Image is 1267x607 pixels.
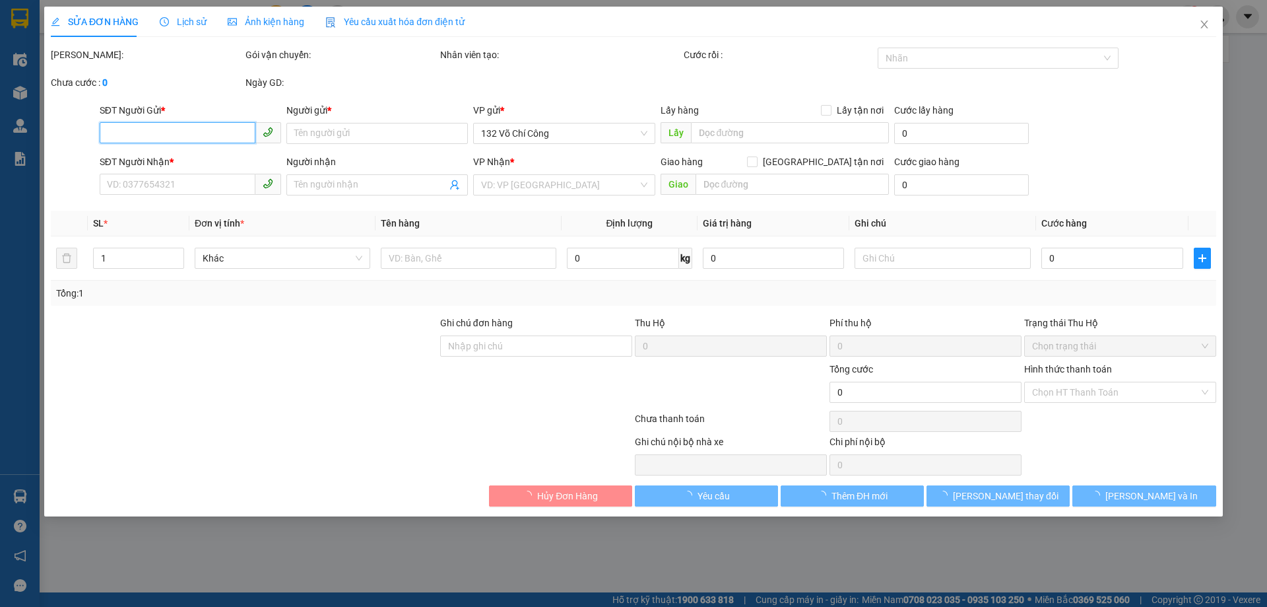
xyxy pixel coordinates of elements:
[1073,485,1216,507] button: [PERSON_NAME] và In
[440,336,632,357] input: Ghi chú đơn hàng
[263,127,273,137] span: phone
[781,485,924,507] button: Thêm ĐH mới
[696,174,889,195] input: Dọc đường
[286,155,468,169] div: Người nhận
[489,485,632,507] button: Hủy Đơn Hàng
[1032,336,1208,356] span: Chọn trạng thái
[829,316,1022,336] div: Phí thu hộ
[51,48,243,62] div: [PERSON_NAME]:
[894,105,954,116] label: Cước lấy hàng
[286,103,468,118] div: Người gửi
[1186,7,1223,44] button: Close
[831,489,888,503] span: Thêm ĐH mới
[855,248,1031,269] input: Ghi Chú
[195,218,244,229] span: Đơn vị tính
[160,17,169,26] span: clock-circle
[160,17,207,27] span: Lịch sử
[474,157,511,167] span: VP Nhận
[56,248,77,269] button: delete
[203,248,362,268] span: Khác
[633,411,828,435] div: Chưa thanh toán
[51,75,243,90] div: Chưa cước :
[537,489,598,503] span: Hủy Đơn Hàng
[703,218,752,229] span: Giá trị hàng
[1199,19,1210,30] span: close
[51,17,60,26] span: edit
[829,435,1022,454] div: Chi phí nội bộ
[683,491,698,500] span: loading
[381,218,420,229] span: Tên hàng
[440,48,681,62] div: Nhân viên tạo:
[263,178,273,189] span: phone
[850,211,1036,236] th: Ghi chú
[245,75,438,90] div: Ngày GD:
[758,155,889,169] span: [GEOGRAPHIC_DATA] tận nơi
[831,103,889,118] span: Lấy tận nơi
[474,103,655,118] div: VP gửi
[606,218,653,229] span: Định lượng
[1091,491,1105,500] span: loading
[1194,248,1211,269] button: plus
[228,17,304,27] span: Ảnh kiện hàng
[100,103,281,118] div: SĐT Người Gửi
[102,77,108,88] b: 0
[894,174,1029,196] input: Cước giao hàng
[523,491,537,500] span: loading
[684,48,876,62] div: Cước rồi :
[661,105,699,116] span: Lấy hàng
[482,124,647,143] span: 132 Võ Chí Công
[1024,316,1216,330] div: Trạng thái Thu Hộ
[325,17,465,27] span: Yêu cầu xuất hóa đơn điện tử
[691,122,889,143] input: Dọc đường
[698,489,730,503] span: Yêu cầu
[450,180,461,190] span: user-add
[1041,218,1087,229] span: Cước hàng
[679,248,692,269] span: kg
[1105,489,1198,503] span: [PERSON_NAME] và In
[894,157,959,167] label: Cước giao hàng
[51,17,139,27] span: SỬA ĐƠN HÀNG
[938,491,953,500] span: loading
[894,123,1029,144] input: Cước lấy hàng
[381,248,556,269] input: VD: Bàn, Ghế
[245,48,438,62] div: Gói vận chuyển:
[635,485,778,507] button: Yêu cầu
[440,318,513,328] label: Ghi chú đơn hàng
[635,318,665,328] span: Thu Hộ
[661,157,703,167] span: Giao hàng
[93,218,104,229] span: SL
[926,485,1070,507] button: [PERSON_NAME] thay đổi
[100,155,281,169] div: SĐT Người Nhận
[829,364,873,375] span: Tổng cước
[228,17,237,26] span: picture
[953,489,1058,503] span: [PERSON_NAME] thay đổi
[56,286,489,301] div: Tổng: 1
[1194,253,1210,264] span: plus
[817,491,831,500] span: loading
[1024,364,1112,375] label: Hình thức thanh toán
[325,17,336,28] img: icon
[661,122,691,143] span: Lấy
[635,435,827,454] div: Ghi chú nội bộ nhà xe
[661,174,696,195] span: Giao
